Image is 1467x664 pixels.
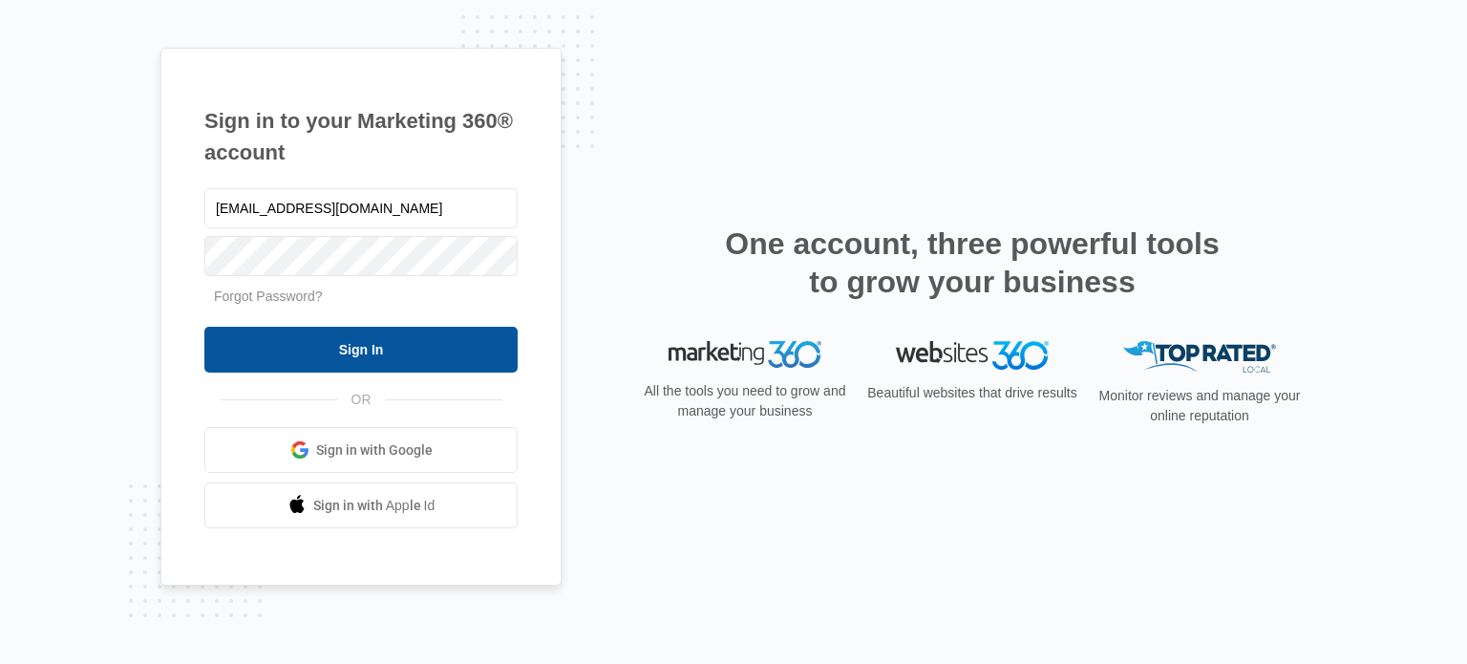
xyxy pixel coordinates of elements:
input: Email [204,188,518,228]
span: OR [338,390,385,410]
p: All the tools you need to grow and manage your business [638,381,852,421]
a: Sign in with Apple Id [204,482,518,528]
a: Forgot Password? [214,289,323,304]
h1: Sign in to your Marketing 360® account [204,105,518,168]
span: Sign in with Apple Id [313,496,436,516]
p: Monitor reviews and manage your online reputation [1093,386,1307,426]
img: Marketing 360 [669,341,821,368]
span: Sign in with Google [316,440,433,461]
img: Websites 360 [896,341,1049,369]
img: Top Rated Local [1123,341,1276,373]
h2: One account, three powerful tools to grow your business [719,225,1225,301]
input: Sign In [204,327,518,373]
a: Sign in with Google [204,427,518,473]
p: Beautiful websites that drive results [865,383,1079,403]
